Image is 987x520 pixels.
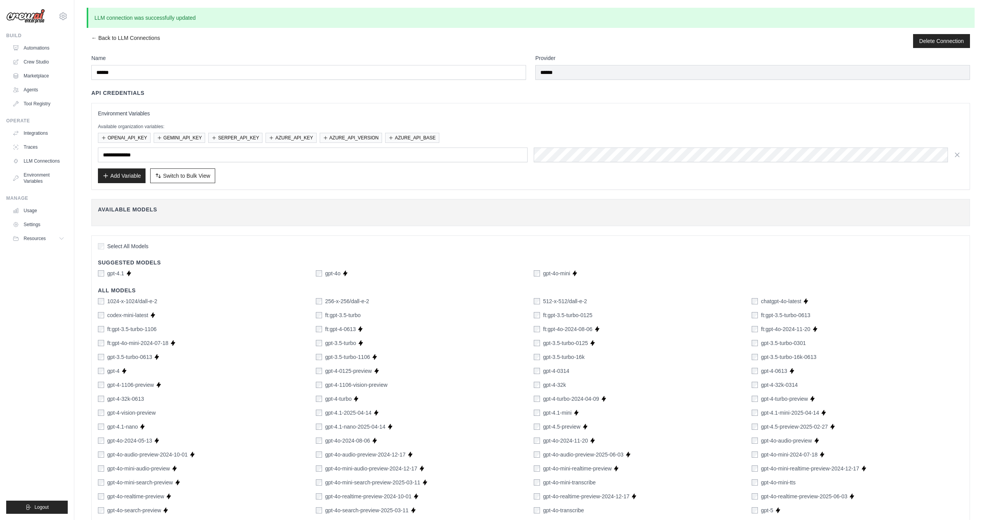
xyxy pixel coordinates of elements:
[316,465,322,472] input: gpt-4o-mini-audio-preview-2024-12-17
[761,493,847,500] label: gpt-4o-realtime-preview-2025-06-03
[325,423,386,431] label: gpt-4.1-nano-2025-04-14
[761,339,806,347] label: gpt-3.5-turbo-0301
[107,423,138,431] label: gpt-4.1-nano
[534,424,540,430] input: gpt-4.5-preview
[98,507,104,513] input: gpt-4o-search-preview
[385,133,439,143] button: AZURE_API_BASE
[107,479,173,486] label: gpt-4o-mini-search-preview
[534,368,540,374] input: gpt-4-0314
[316,438,322,444] input: gpt-4o-2024-08-06
[98,168,146,183] button: Add Variable
[107,437,152,444] label: gpt-4o-2024-05-13
[543,479,596,486] label: gpt-4o-mini-transcribe
[163,172,210,180] span: Switch to Bulk View
[752,298,758,304] input: chatgpt-4o-latest
[752,354,758,360] input: gpt-3.5-turbo-16k-0613
[543,339,588,347] label: gpt-3.5-turbo-0125
[316,424,322,430] input: gpt-4.1-nano-2025-04-14
[316,368,322,374] input: gpt-4-0125-preview
[316,326,322,332] input: ft:gpt-4-0613
[107,242,149,250] span: Select All Models
[98,465,104,472] input: gpt-4o-mini-audio-preview
[150,168,215,183] button: Switch to Bulk View
[98,259,963,266] h4: Suggested Models
[534,451,540,458] input: gpt-4o-audio-preview-2025-06-03
[325,269,341,277] label: gpt-4o
[316,479,322,486] input: gpt-4o-mini-search-preview-2025-03-11
[543,367,569,375] label: gpt-4-0314
[543,325,593,333] label: ft:gpt-4o-2024-08-06
[752,382,758,388] input: gpt-4-32k-0314
[761,381,798,389] label: gpt-4-32k-0314
[320,133,382,143] button: AZURE_API_VERSION
[325,395,351,403] label: gpt-4-turbo
[98,124,963,130] p: Available organization variables:
[9,56,68,68] a: Crew Studio
[316,410,322,416] input: gpt-4.1-2025-04-14
[34,504,49,510] span: Logout
[752,410,758,416] input: gpt-4.1-mini-2025-04-14
[543,269,570,277] label: gpt-4o-mini
[316,396,322,402] input: gpt-4-turbo
[107,311,148,319] label: codex-mini-latest
[752,493,758,499] input: gpt-4o-realtime-preview-2025-06-03
[534,479,540,486] input: gpt-4o-mini-transcribe
[98,451,104,458] input: gpt-4o-audio-preview-2024-10-01
[325,479,420,486] label: gpt-4o-mini-search-preview-2025-03-11
[98,312,104,318] input: codex-mini-latest
[98,479,104,486] input: gpt-4o-mini-search-preview
[752,340,758,346] input: gpt-3.5-turbo-0301
[761,367,787,375] label: gpt-4-0613
[9,141,68,153] a: Traces
[752,479,758,486] input: gpt-4o-mini-tts
[534,270,540,276] input: gpt-4o-mini
[761,479,795,486] label: gpt-4o-mini-tts
[325,451,406,458] label: gpt-4o-audio-preview-2024-12-17
[87,8,975,28] p: LLM connection was successfully updated
[325,493,411,500] label: gpt-4o-realtime-preview-2024-10-01
[98,382,104,388] input: gpt-4-1106-preview
[107,395,144,403] label: gpt-4-32k-0613
[543,506,584,514] label: gpt-4o-transcribe
[107,339,168,347] label: ft:gpt-4o-mini-2024-07-18
[761,506,773,514] label: gpt-5
[98,438,104,444] input: gpt-4o-2024-05-13
[316,507,322,513] input: gpt-4o-search-preview-2025-03-11
[316,451,322,458] input: gpt-4o-audio-preview-2024-12-17
[316,354,322,360] input: gpt-3.5-turbo-1106
[534,312,540,318] input: ft:gpt-3.5-turbo-0125
[24,235,46,242] span: Resources
[761,325,811,333] label: ft:gpt-4o-2024-11-20
[98,110,963,117] h3: Environment Variables
[761,465,859,472] label: gpt-4o-mini-realtime-preview-2024-12-17
[107,367,120,375] label: gpt-4
[761,297,801,305] label: chatgpt-4o-latest
[761,395,808,403] label: gpt-4-turbo-preview
[543,311,593,319] label: ft:gpt-3.5-turbo-0125
[534,354,540,360] input: gpt-3.5-turbo-16k
[91,54,526,62] label: Name
[534,507,540,513] input: gpt-4o-transcribe
[325,325,356,333] label: ft:gpt-4-0613
[543,395,599,403] label: gpt-4-turbo-2024-04-09
[9,84,68,96] a: Agents
[98,493,104,499] input: gpt-4o-realtime-preview
[107,297,157,305] label: 1024-x-1024/dall-e-2
[98,424,104,430] input: gpt-4.1-nano
[534,410,540,416] input: gpt-4.1-mini
[6,195,68,201] div: Manage
[752,396,758,402] input: gpt-4-turbo-preview
[761,353,816,361] label: gpt-3.5-turbo-16k-0613
[98,206,963,213] h4: Available Models
[6,33,68,39] div: Build
[919,37,964,45] button: Delete Connection
[316,340,322,346] input: gpt-3.5-turbo
[98,326,104,332] input: ft:gpt-3.5-turbo-1106
[543,297,587,305] label: 512-x-512/dall-e-2
[534,298,540,304] input: 512-x-512/dall-e-2
[98,368,104,374] input: gpt-4
[98,410,104,416] input: gpt-4-vision-preview
[761,409,819,417] label: gpt-4.1-mini-2025-04-14
[9,70,68,82] a: Marketplace
[325,367,372,375] label: gpt-4-0125-preview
